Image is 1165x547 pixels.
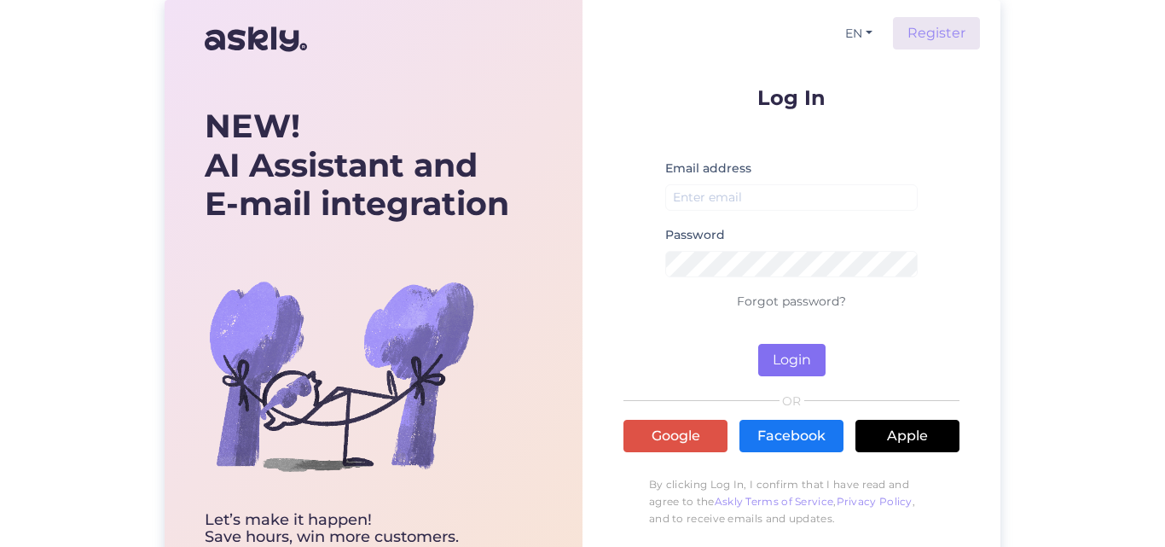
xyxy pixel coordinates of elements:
[837,495,913,508] a: Privacy Policy
[758,344,826,376] button: Login
[205,107,509,224] div: AI Assistant and E-mail integration
[737,294,846,309] a: Forgot password?
[623,468,959,536] p: By clicking Log In, I confirm that I have read and agree to the , , and to receive emails and upd...
[205,239,478,512] img: bg-askly
[780,395,804,407] span: OR
[665,184,918,211] input: Enter email
[205,19,307,60] img: Askly
[665,160,751,177] label: Email address
[855,420,959,452] a: Apple
[205,106,300,146] b: NEW!
[205,512,509,546] div: Let’s make it happen! Save hours, win more customers.
[623,420,727,452] a: Google
[893,17,980,49] a: Register
[838,21,879,46] button: EN
[715,495,834,508] a: Askly Terms of Service
[739,420,843,452] a: Facebook
[665,226,725,244] label: Password
[623,87,959,108] p: Log In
